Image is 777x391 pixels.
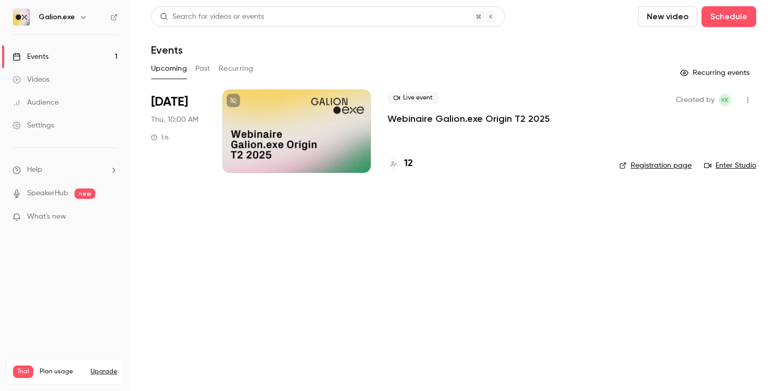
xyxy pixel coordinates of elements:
button: Past [195,60,210,77]
a: SpeakerHub [27,188,68,199]
button: Recurring events [675,65,756,81]
h4: 12 [404,157,413,171]
iframe: Noticeable Trigger [105,212,118,222]
span: Thu, 10:00 AM [151,115,198,125]
a: Webinaire Galion.exe Origin T2 2025 [387,112,550,125]
span: Created by [676,94,715,106]
span: new [74,188,95,199]
div: Sep 25 Thu, 10:00 AM (Europe/Paris) [151,90,206,173]
span: Plan usage [40,368,84,376]
button: New video [638,6,697,27]
div: Settings [12,120,54,131]
h6: Galion.exe [39,12,75,22]
a: Registration page [619,160,692,171]
div: Videos [12,74,49,85]
img: Galion.exe [13,9,30,26]
button: Upcoming [151,60,187,77]
div: 1 h [151,133,169,142]
li: help-dropdown-opener [12,165,118,175]
span: Kevin Kuipers [719,94,731,106]
button: Schedule [701,6,756,27]
span: KK [721,94,729,106]
span: What's new [27,211,66,222]
div: Search for videos or events [160,11,264,22]
span: Live event [387,92,439,104]
div: Audience [12,97,59,108]
a: Enter Studio [704,160,756,171]
div: Events [12,52,48,62]
button: Upgrade [91,368,117,376]
span: [DATE] [151,94,188,110]
button: Recurring [219,60,254,77]
span: Help [27,165,42,175]
a: 12 [387,157,413,171]
h1: Events [151,44,183,56]
span: Trial [13,365,33,378]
